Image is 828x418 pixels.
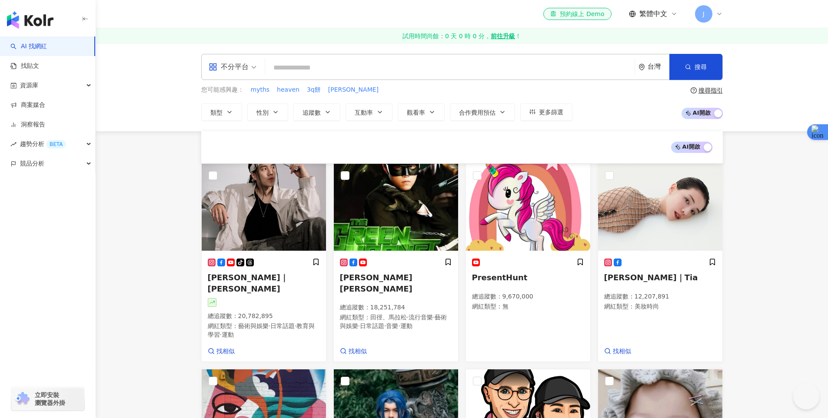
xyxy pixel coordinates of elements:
[598,164,722,251] img: KOL Avatar
[433,314,435,321] span: ·
[328,86,379,94] span: [PERSON_NAME]
[635,303,659,310] span: 美妝時尚
[613,347,631,356] span: 找相似
[543,8,611,20] a: 預約線上 Demo
[20,154,44,173] span: 競品分析
[216,347,235,356] span: 找相似
[695,63,707,70] span: 搜尋
[334,164,458,251] img: KOL Avatar
[340,303,452,312] p: 總追蹤數 ： 18,251,784
[398,322,400,329] span: ·
[295,322,296,329] span: ·
[384,322,386,329] span: ·
[669,54,722,80] button: 搜尋
[20,134,66,154] span: 趨勢分析
[208,312,320,321] p: 總追蹤數 ： 20,782,895
[208,347,235,356] a: 找相似
[698,87,723,94] div: 搜尋指引
[220,331,222,338] span: ·
[20,76,38,95] span: 資源庫
[598,163,723,362] a: KOL Avatar[PERSON_NAME]｜Tia總追蹤數：12,207,891網紅類型：美妝時尚找相似
[604,273,698,282] span: [PERSON_NAME]｜Tia
[639,9,667,19] span: 繁體中文
[208,322,320,339] p: 網紅類型 ：
[201,163,326,362] a: KOL Avatar[PERSON_NAME]｜[PERSON_NAME]總追蹤數：20,782,895網紅類型：藝術與娛樂·日常話題·教育與學習·運動找相似
[10,101,45,109] a: 商案媒合
[349,347,367,356] span: 找相似
[355,109,373,116] span: 互動率
[208,273,288,293] span: [PERSON_NAME]｜[PERSON_NAME]
[360,322,384,329] span: 日常話題
[238,322,269,329] span: 藝術與娛樂
[409,314,433,321] span: 流行音樂
[277,86,299,94] span: heaven
[250,85,270,95] button: myths
[550,10,604,18] div: 預約線上 Demo
[472,292,584,301] p: 總追蹤數 ： 9,670,000
[35,391,65,407] span: 立即安裝 瀏覽器外掛
[340,273,412,293] span: [PERSON_NAME] [PERSON_NAME]
[691,87,697,93] span: question-circle
[702,9,704,19] span: J
[472,302,584,311] p: 網紅類型 ： 無
[306,85,321,95] button: 3q餅
[340,347,367,356] a: 找相似
[604,302,716,311] p: 網紅類型 ：
[276,85,300,95] button: heaven
[450,103,515,121] button: 合作費用預估
[10,120,45,129] a: 洞察報告
[270,322,295,329] span: 日常話題
[251,86,270,94] span: myths
[539,109,563,116] span: 更多篩選
[10,62,39,70] a: 找貼文
[307,86,321,94] span: 3q餅
[400,322,412,329] span: 運動
[256,109,269,116] span: 性別
[340,314,447,329] span: 藝術與娛樂
[269,322,270,329] span: ·
[370,314,407,321] span: 田徑、馬拉松
[293,103,340,121] button: 追蹤數
[328,85,379,95] button: [PERSON_NAME]
[520,103,572,121] button: 更多篩選
[11,387,84,411] a: chrome extension立即安裝 瀏覽器外掛
[407,314,409,321] span: ·
[604,347,631,356] a: 找相似
[466,163,591,362] a: KOL AvatarPresentHunt總追蹤數：9,670,000網紅類型：無
[333,163,459,362] a: KOL Avatar[PERSON_NAME] [PERSON_NAME]總追蹤數：18,251,784網紅類型：田徑、馬拉松·流行音樂·藝術與娛樂·日常話題·音樂·運動找相似
[209,63,217,71] span: appstore
[222,331,234,338] span: 運動
[340,313,452,330] p: 網紅類型 ：
[386,322,398,329] span: 音樂
[472,273,528,282] span: PresentHunt
[247,103,288,121] button: 性別
[201,103,242,121] button: 類型
[793,383,819,409] iframe: Help Scout Beacon - Open
[202,164,326,251] img: KOL Avatar
[201,86,244,94] span: 您可能感興趣：
[46,140,66,149] div: BETA
[398,103,445,121] button: 觀看率
[638,64,645,70] span: environment
[96,28,828,44] a: 試用時間尚餘：0 天 0 時 0 分，前往升級！
[604,292,716,301] p: 總追蹤數 ： 12,207,891
[459,109,495,116] span: 合作費用預估
[10,141,17,147] span: rise
[303,109,321,116] span: 追蹤數
[407,109,425,116] span: 觀看率
[10,42,47,51] a: searchAI 找網紅
[466,164,590,251] img: KOL Avatar
[208,322,315,338] span: 教育與學習
[491,32,515,40] strong: 前往升級
[346,103,392,121] button: 互動率
[14,392,31,406] img: chrome extension
[210,109,223,116] span: 類型
[209,60,249,74] div: 不分平台
[648,63,669,70] div: 台灣
[358,322,360,329] span: ·
[7,11,53,29] img: logo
